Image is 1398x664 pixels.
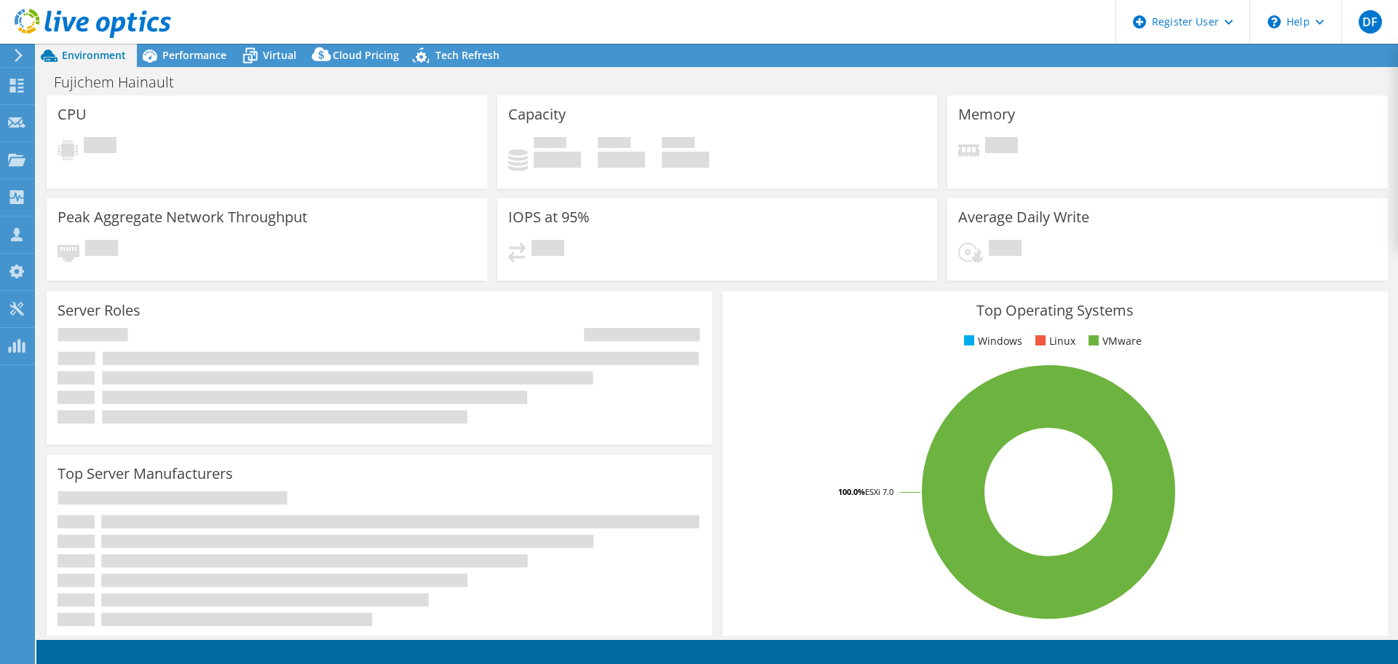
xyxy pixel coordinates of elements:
span: Used [534,137,566,152]
h4: 0 GiB [534,152,581,168]
h3: Capacity [508,106,566,122]
span: Free [598,137,631,152]
span: Pending [532,240,564,259]
h4: 0 GiB [598,152,645,168]
span: Pending [84,137,116,157]
h3: CPU [58,106,87,122]
span: Total [662,137,695,152]
span: Pending [85,240,118,259]
h3: Peak Aggregate Network Throughput [58,209,307,225]
span: Pending [985,137,1018,157]
tspan: ESXi 7.0 [865,486,893,497]
h3: IOPS at 95% [508,209,590,225]
span: DF [1359,10,1382,34]
h3: Top Operating Systems [733,302,1377,319]
h3: Average Daily Write [958,209,1089,225]
h3: Memory [958,106,1015,122]
span: Virtual [263,48,296,62]
h3: Top Server Manufacturers [58,466,233,482]
span: Cloud Pricing [333,48,399,62]
svg: \n [1268,15,1281,28]
span: Tech Refresh [435,48,499,62]
li: Windows [960,333,1022,349]
h4: 0 GiB [662,152,709,168]
span: Pending [989,240,1022,259]
h3: Server Roles [58,302,141,319]
span: Performance [162,48,226,62]
tspan: 100.0% [838,486,865,497]
li: VMware [1085,333,1142,349]
h1: Fujichem Hainault [47,74,197,90]
span: Environment [62,48,126,62]
li: Linux [1032,333,1075,349]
